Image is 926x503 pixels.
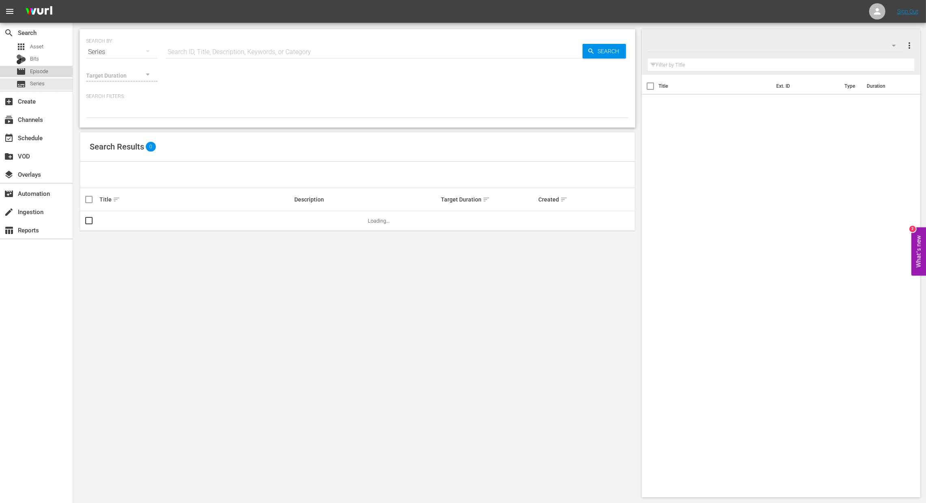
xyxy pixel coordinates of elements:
[295,196,438,203] div: Description
[146,142,156,152] span: 0
[862,75,911,98] th: Duration
[86,93,629,100] p: Search Filters:
[368,218,390,224] span: Loading...
[911,228,926,276] button: Open Feedback Widget
[30,80,45,88] span: Series
[4,28,14,38] span: Search
[538,195,585,204] div: Created
[16,42,26,52] span: Asset
[5,7,15,16] span: menu
[30,43,43,51] span: Asset
[90,142,144,152] span: Search Results
[771,75,840,98] th: Ext. ID
[4,97,14,106] span: Create
[4,152,14,161] span: VOD
[4,207,14,217] span: Ingestion
[30,67,48,76] span: Episode
[909,226,916,232] div: 2
[86,41,158,63] div: Series
[16,79,26,89] span: Series
[441,195,536,204] div: Target Duration
[897,8,918,15] a: Sign Out
[4,225,14,235] span: Reports
[904,41,914,50] span: more_vert
[4,189,14,199] span: Automation
[30,55,39,63] span: Bits
[904,36,914,55] button: more_vert
[113,196,120,203] span: sort
[4,170,14,180] span: Overlays
[583,44,626,59] button: Search
[19,2,58,21] img: ans4CAIJ8jUAAAAAAAAAAAAAAAAAAAAAAAAgQb4GAAAAAAAAAAAAAAAAAAAAAAAAJMjXAAAAAAAAAAAAAAAAAAAAAAAAgAT5G...
[4,133,14,143] span: Schedule
[560,196,568,203] span: sort
[16,67,26,76] span: Episode
[4,115,14,125] span: Channels
[99,195,292,204] div: Title
[595,44,626,59] span: Search
[840,75,862,98] th: Type
[659,75,771,98] th: Title
[483,196,490,203] span: sort
[16,54,26,64] div: Bits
